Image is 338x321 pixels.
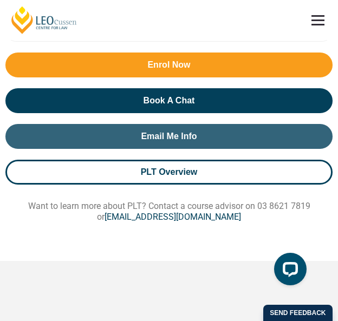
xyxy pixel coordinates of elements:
a: Enrol Now [5,53,333,77]
a: [EMAIL_ADDRESS][DOMAIN_NAME] [105,212,241,222]
a: Email Me Info [5,124,333,149]
span: PLT Overview [141,168,198,176]
iframe: LiveChat chat widget [265,248,311,294]
a: PLT Overview [5,160,333,185]
span: Enrol Now [147,61,190,69]
a: Book A Chat [5,88,333,113]
a: [PERSON_NAME] Centre for Law [10,5,79,35]
span: Email Me Info [141,132,197,141]
span: Book A Chat [144,96,195,105]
